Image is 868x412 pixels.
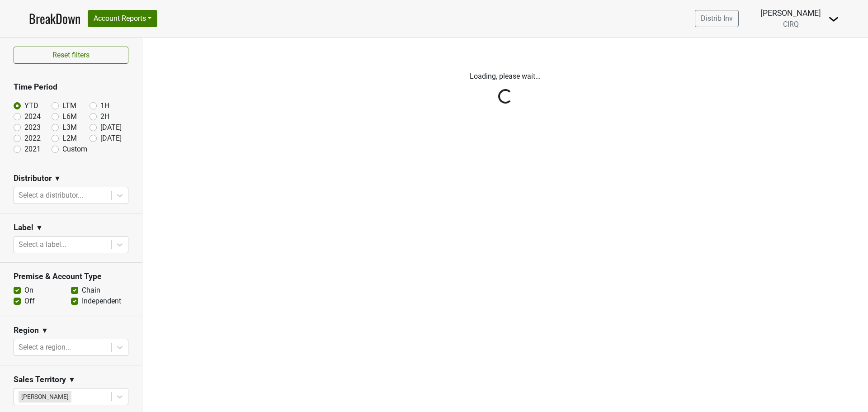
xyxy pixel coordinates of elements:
[88,10,157,27] button: Account Reports
[828,14,839,24] img: Dropdown Menu
[760,7,821,19] div: [PERSON_NAME]
[255,71,756,82] p: Loading, please wait...
[29,9,80,28] a: BreakDown
[695,10,739,27] a: Distrib Inv
[783,20,799,28] span: CIRQ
